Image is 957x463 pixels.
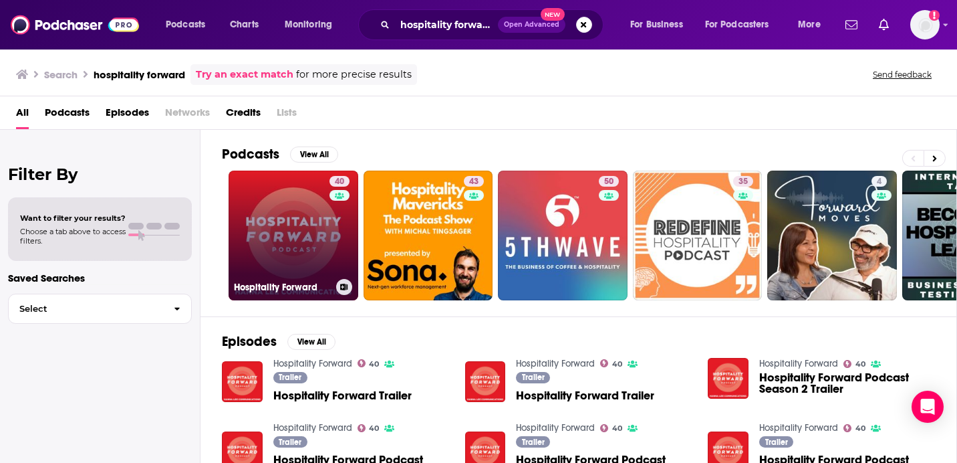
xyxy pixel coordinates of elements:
[279,373,301,381] span: Trailer
[840,13,863,36] a: Show notifications dropdown
[789,14,837,35] button: open menu
[9,304,163,313] span: Select
[612,426,622,432] span: 40
[8,165,192,184] h2: Filter By
[516,422,595,434] a: Hospitality Forward
[705,15,769,34] span: For Podcasters
[604,175,613,189] span: 50
[222,146,279,163] h2: Podcasts
[612,361,622,367] span: 40
[287,334,335,350] button: View All
[285,15,332,34] span: Monitoring
[20,227,126,246] span: Choose a tab above to access filters.
[873,13,894,36] a: Show notifications dropdown
[94,68,185,81] h3: hospitality forward
[20,213,126,223] span: Want to filter your results?
[329,176,350,187] a: 40
[277,102,297,129] span: Lists
[279,438,301,446] span: Trailer
[222,361,263,402] img: Hospitality Forward Trailer
[196,67,293,82] a: Try an exact match
[273,390,412,401] a: Hospitality Forward Trailer
[166,15,205,34] span: Podcasts
[929,10,940,21] svg: Add a profile image
[759,358,838,369] a: Hospitality Forward
[869,69,936,80] button: Send feedback
[358,359,380,367] a: 40
[229,171,358,300] a: 40Hospitality Forward
[16,102,29,129] a: All
[759,372,935,395] a: Hospitality Forward Podcast Season 2 Trailer
[369,426,379,432] span: 40
[541,8,565,21] span: New
[221,14,267,35] a: Charts
[733,176,753,187] a: 35
[855,426,865,432] span: 40
[522,373,545,381] span: Trailer
[358,424,380,432] a: 40
[11,12,139,37] img: Podchaser - Follow, Share and Rate Podcasts
[290,147,338,163] button: View All
[106,102,149,129] a: Episodes
[910,10,940,39] span: Logged in as jciarczynski
[371,9,616,40] div: Search podcasts, credits, & more...
[8,294,192,324] button: Select
[798,15,821,34] span: More
[369,361,379,367] span: 40
[234,282,331,293] h3: Hospitality Forward
[464,176,484,187] a: 43
[275,14,350,35] button: open menu
[273,422,352,434] a: Hospitality Forward
[395,14,498,35] input: Search podcasts, credits, & more...
[871,176,887,187] a: 4
[855,361,865,367] span: 40
[630,15,683,34] span: For Business
[600,359,622,367] a: 40
[912,391,944,423] div: Open Intercom Messenger
[222,146,338,163] a: PodcastsView All
[633,171,763,300] a: 35
[335,175,344,189] span: 40
[45,102,90,129] a: Podcasts
[877,175,881,189] span: 4
[600,424,622,432] a: 40
[222,333,335,350] a: EpisodesView All
[843,360,865,368] a: 40
[8,272,192,284] p: Saved Searches
[296,67,412,82] span: for more precise results
[621,14,700,35] button: open menu
[708,358,748,399] img: Hospitality Forward Podcast Season 2 Trailer
[226,102,261,129] a: Credits
[910,10,940,39] img: User Profile
[759,422,838,434] a: Hospitality Forward
[522,438,545,446] span: Trailer
[599,176,619,187] a: 50
[696,14,789,35] button: open menu
[516,358,595,369] a: Hospitality Forward
[498,17,565,33] button: Open AdvancedNew
[230,15,259,34] span: Charts
[165,102,210,129] span: Networks
[504,21,559,28] span: Open Advanced
[516,390,654,401] span: Hospitality Forward Trailer
[910,10,940,39] button: Show profile menu
[469,175,479,189] span: 43
[364,171,493,300] a: 43
[222,333,277,350] h2: Episodes
[843,424,865,432] a: 40
[156,14,223,35] button: open menu
[465,361,506,402] img: Hospitality Forward Trailer
[44,68,78,81] h3: Search
[498,171,628,300] a: 50
[738,175,748,189] span: 35
[273,358,352,369] a: Hospitality Forward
